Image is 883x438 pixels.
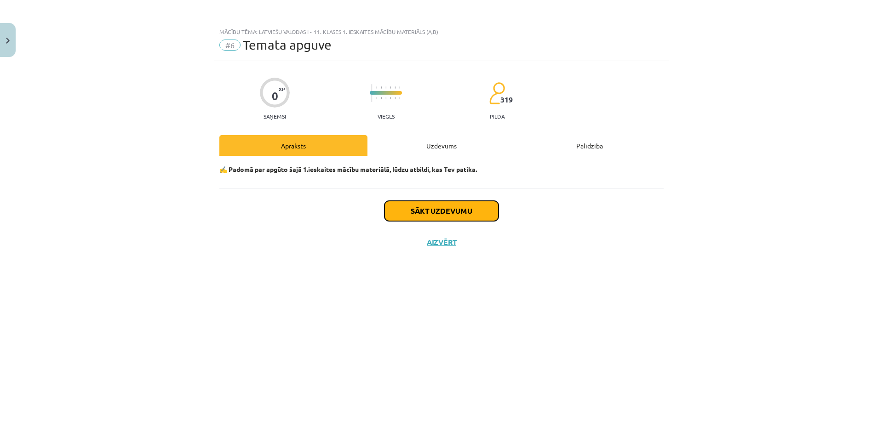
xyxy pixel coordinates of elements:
[381,86,382,89] img: icon-short-line-57e1e144782c952c97e751825c79c345078a6d821885a25fce030b3d8c18986b.svg
[376,86,377,89] img: icon-short-line-57e1e144782c952c97e751825c79c345078a6d821885a25fce030b3d8c18986b.svg
[385,97,386,99] img: icon-short-line-57e1e144782c952c97e751825c79c345078a6d821885a25fce030b3d8c18986b.svg
[219,40,241,51] span: #6
[260,113,290,119] p: Saņemsi
[272,90,278,102] div: 0
[424,238,459,247] button: Aizvērt
[489,82,505,105] img: students-c634bb4e5e11cddfef0936a35e636f08e4e9abd3cc4e673bd6f9a4125e45ecb1.svg
[385,86,386,89] img: icon-short-line-57e1e144782c952c97e751825c79c345078a6d821885a25fce030b3d8c18986b.svg
[219,135,367,156] div: Apraksts
[516,135,664,156] div: Palīdzība
[378,113,395,119] p: Viegls
[384,201,499,221] button: Sākt uzdevumu
[219,28,664,35] div: Mācību tēma: Latviešu valodas i - 11. klases 1. ieskaites mācību materiāls (a,b)
[367,135,516,156] div: Uzdevums
[490,113,505,119] p: pilda
[390,86,391,89] img: icon-short-line-57e1e144782c952c97e751825c79c345078a6d821885a25fce030b3d8c18986b.svg
[500,96,513,104] span: 319
[279,86,285,91] span: XP
[376,97,377,99] img: icon-short-line-57e1e144782c952c97e751825c79c345078a6d821885a25fce030b3d8c18986b.svg
[381,97,382,99] img: icon-short-line-57e1e144782c952c97e751825c79c345078a6d821885a25fce030b3d8c18986b.svg
[219,165,477,173] strong: ✍️ Padomā par apgūto šajā 1.ieskaites mācību materiālā, lūdzu atbildi, kas Tev patika.
[399,86,400,89] img: icon-short-line-57e1e144782c952c97e751825c79c345078a6d821885a25fce030b3d8c18986b.svg
[243,37,332,52] span: Temata apguve
[390,97,391,99] img: icon-short-line-57e1e144782c952c97e751825c79c345078a6d821885a25fce030b3d8c18986b.svg
[6,38,10,44] img: icon-close-lesson-0947bae3869378f0d4975bcd49f059093ad1ed9edebbc8119c70593378902aed.svg
[399,97,400,99] img: icon-short-line-57e1e144782c952c97e751825c79c345078a6d821885a25fce030b3d8c18986b.svg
